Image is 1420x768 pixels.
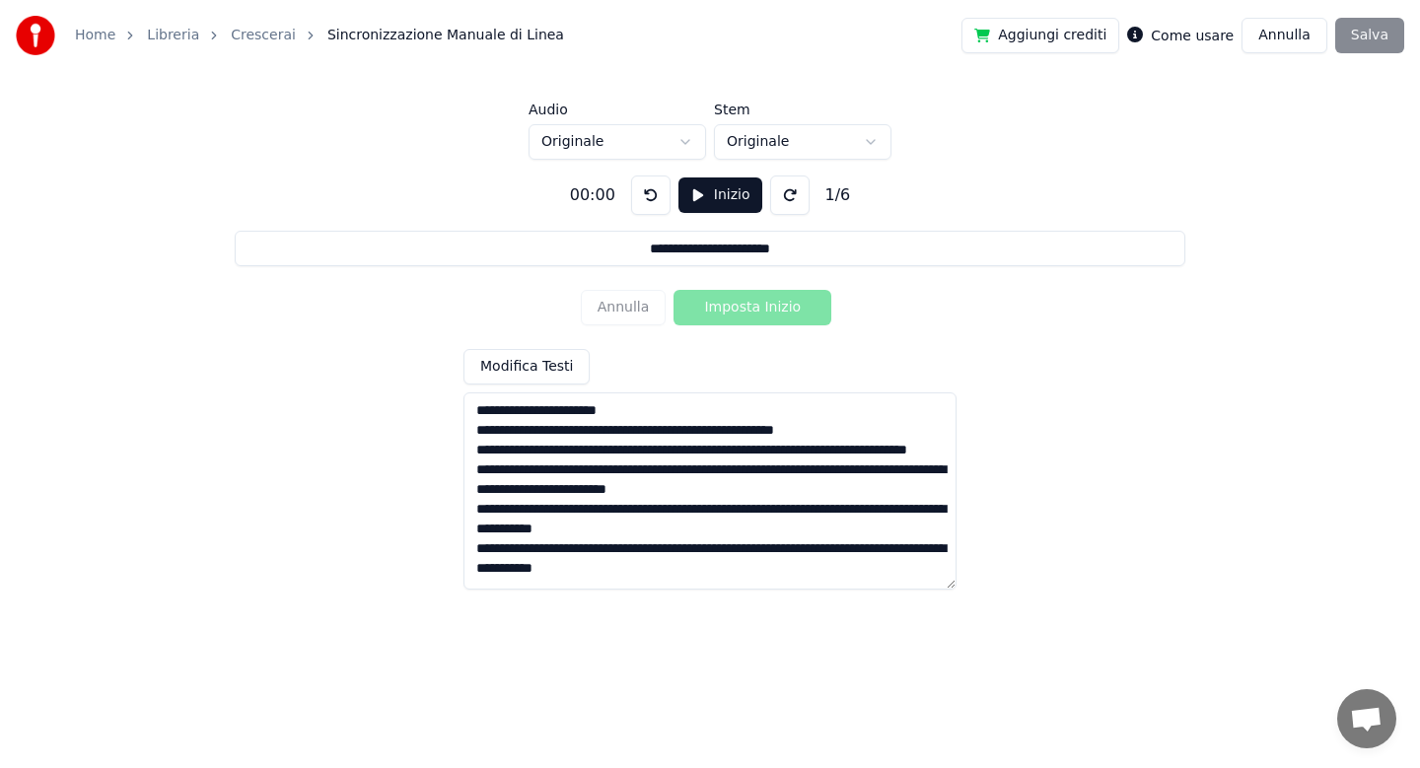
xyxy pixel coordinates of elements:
[463,349,590,384] button: Modifica Testi
[678,177,762,213] button: Inizio
[961,18,1119,53] button: Aggiungi crediti
[75,26,115,45] a: Home
[327,26,564,45] span: Sincronizzazione Manuale di Linea
[16,16,55,55] img: youka
[1242,18,1327,53] button: Annulla
[714,103,891,116] label: Stem
[562,183,623,207] div: 00:00
[147,26,199,45] a: Libreria
[529,103,706,116] label: Audio
[1337,689,1396,748] div: Aprire la chat
[817,183,859,207] div: 1 / 6
[231,26,296,45] a: Crescerai
[1151,29,1234,42] label: Come usare
[75,26,564,45] nav: breadcrumb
